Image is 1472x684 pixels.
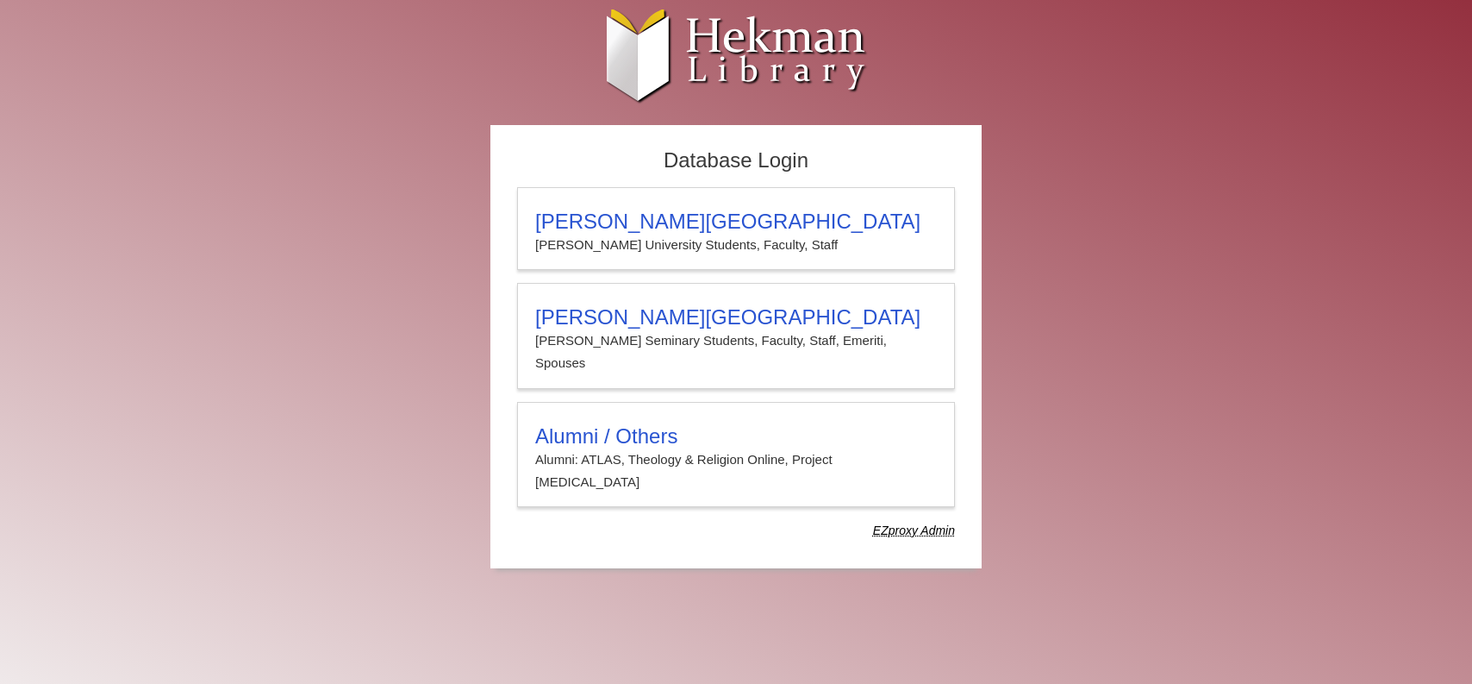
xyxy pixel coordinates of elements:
[535,424,937,494] summary: Alumni / OthersAlumni: ATLAS, Theology & Religion Online, Project [MEDICAL_DATA]
[535,329,937,375] p: [PERSON_NAME] Seminary Students, Faculty, Staff, Emeriti, Spouses
[535,305,937,329] h3: [PERSON_NAME][GEOGRAPHIC_DATA]
[535,210,937,234] h3: [PERSON_NAME][GEOGRAPHIC_DATA]
[535,424,937,449] h3: Alumni / Others
[517,283,955,389] a: [PERSON_NAME][GEOGRAPHIC_DATA][PERSON_NAME] Seminary Students, Faculty, Staff, Emeriti, Spouses
[508,143,964,179] h2: Database Login
[517,187,955,270] a: [PERSON_NAME][GEOGRAPHIC_DATA][PERSON_NAME] University Students, Faculty, Staff
[873,524,955,537] dfn: Use Alumni login
[535,234,937,256] p: [PERSON_NAME] University Students, Faculty, Staff
[535,449,937,494] p: Alumni: ATLAS, Theology & Religion Online, Project [MEDICAL_DATA]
